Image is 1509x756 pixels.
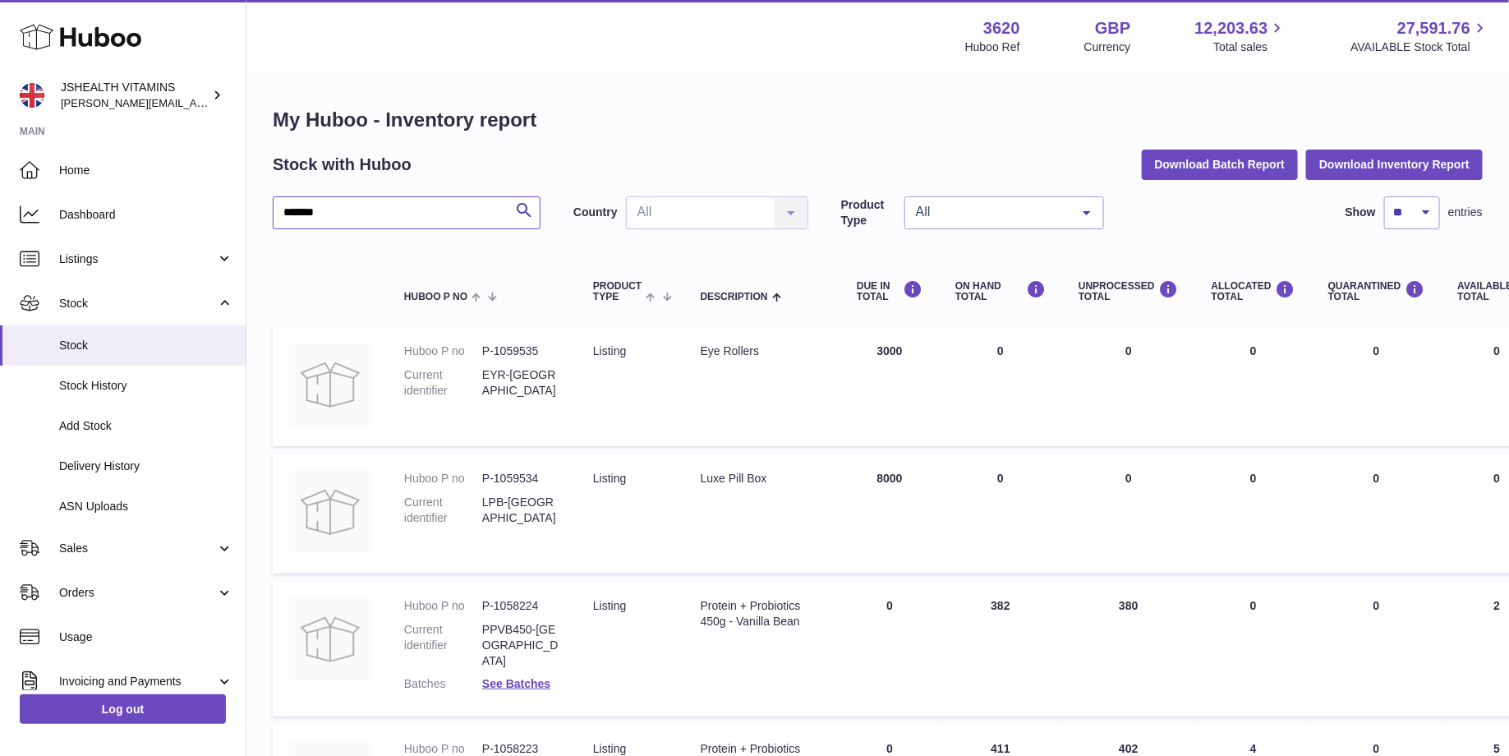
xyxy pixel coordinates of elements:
td: 0 [1195,327,1312,446]
div: UNPROCESSED Total [1079,280,1179,302]
td: 0 [1195,582,1312,717]
h1: My Huboo - Inventory report [273,107,1483,133]
dd: LPB-[GEOGRAPHIC_DATA] [482,495,560,526]
span: Add Stock [59,418,233,434]
span: 0 [1373,472,1380,485]
dd: EYR-[GEOGRAPHIC_DATA] [482,367,560,399]
button: Download Inventory Report [1306,150,1483,179]
a: Log out [20,694,226,724]
td: 3000 [840,327,939,446]
div: ON HAND Total [955,280,1046,302]
dt: Batches [404,676,482,692]
span: AVAILABLE Stock Total [1350,39,1489,55]
div: Currency [1084,39,1131,55]
span: listing [593,599,626,612]
dt: Current identifier [404,622,482,669]
a: See Batches [482,677,550,690]
span: Delivery History [59,459,233,474]
span: Huboo P no [404,292,467,302]
div: ALLOCATED Total [1212,280,1295,302]
strong: GBP [1095,17,1130,39]
img: product image [289,598,371,680]
td: 382 [939,582,1062,717]
dd: P-1058224 [482,598,560,614]
div: QUARANTINED Total [1328,280,1425,302]
img: francesca@jshealthvitamins.com [20,83,44,108]
label: Country [573,205,618,220]
span: ASN Uploads [59,499,233,514]
strong: 3620 [983,17,1020,39]
span: Stock [59,338,233,353]
div: Huboo Ref [965,39,1020,55]
td: 0 [939,327,1062,446]
td: 380 [1062,582,1195,717]
dd: PPVB450-[GEOGRAPHIC_DATA] [482,622,560,669]
span: Orders [59,585,216,601]
div: Luxe Pill Box [701,471,824,486]
span: listing [593,742,626,755]
span: Home [59,163,233,178]
span: Product Type [593,281,642,302]
span: 0 [1373,344,1380,357]
span: Dashboard [59,207,233,223]
span: 0 [1373,742,1380,755]
span: All [912,204,1070,220]
label: Product Type [841,197,896,228]
button: Download Batch Report [1142,150,1299,179]
div: DUE IN TOTAL [857,280,922,302]
label: Show [1346,205,1376,220]
span: 12,203.63 [1194,17,1267,39]
span: 0 [1373,599,1380,612]
a: 27,591.76 AVAILABLE Stock Total [1350,17,1489,55]
span: Stock [59,296,216,311]
dt: Huboo P no [404,598,482,614]
td: 8000 [840,454,939,574]
span: Sales [59,541,216,556]
span: entries [1448,205,1483,220]
img: product image [289,471,371,553]
div: JSHEALTH VITAMINS [61,80,209,111]
span: Total sales [1213,39,1286,55]
span: Usage [59,629,233,645]
dt: Huboo P no [404,471,482,486]
dt: Current identifier [404,495,482,526]
div: Eye Rollers [701,343,824,359]
span: listing [593,344,626,357]
span: listing [593,472,626,485]
td: 0 [1195,454,1312,574]
td: 0 [1062,454,1195,574]
div: Protein + Probiotics 450g - Vanilla Bean [701,598,824,629]
span: Description [701,292,768,302]
dt: Huboo P no [404,343,482,359]
td: 0 [1062,327,1195,446]
dd: P-1059534 [482,471,560,486]
h2: Stock with Huboo [273,154,412,176]
a: 12,203.63 Total sales [1194,17,1286,55]
dd: P-1059535 [482,343,560,359]
span: [PERSON_NAME][EMAIL_ADDRESS][DOMAIN_NAME] [61,96,329,109]
td: 0 [840,582,939,717]
dt: Current identifier [404,367,482,399]
span: Invoicing and Payments [59,674,216,689]
span: Stock History [59,378,233,394]
img: product image [289,343,371,426]
span: 27,591.76 [1397,17,1470,39]
span: Listings [59,251,216,267]
td: 0 [939,454,1062,574]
